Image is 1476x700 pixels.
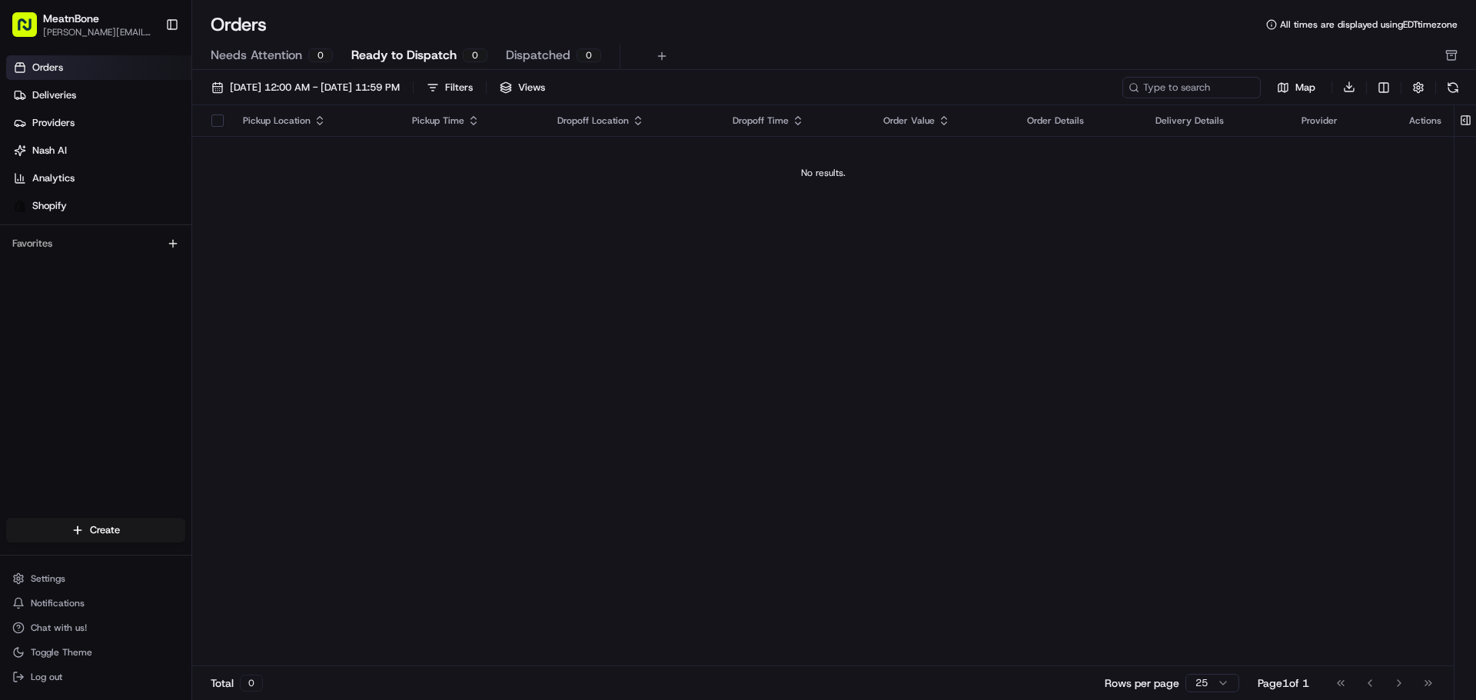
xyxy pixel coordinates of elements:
div: Actions [1409,114,1441,127]
span: Knowledge Base [31,343,118,359]
span: Notifications [31,597,85,609]
a: Shopify [6,194,191,218]
a: Providers [6,111,191,135]
span: Map [1295,81,1315,95]
span: Regen Pajulas [48,280,112,292]
span: All times are displayed using EDT timezone [1280,18,1458,31]
div: Pickup Location [243,114,387,127]
button: [PERSON_NAME][EMAIL_ADDRESS][DOMAIN_NAME] [43,26,153,38]
span: Views [518,81,545,95]
button: Log out [6,666,185,688]
div: Filters [445,81,473,95]
img: 1736555255976-a54dd68f-1ca7-489b-9aae-adbdc363a1c4 [31,239,43,251]
div: Dropoff Location [557,114,708,127]
span: [PERSON_NAME] [48,238,125,250]
img: Shopify logo [14,200,26,212]
a: Orders [6,55,191,80]
img: 1736555255976-a54dd68f-1ca7-489b-9aae-adbdc363a1c4 [31,280,43,293]
span: Dispatched [506,46,570,65]
div: Order Details [1027,114,1131,127]
div: Order Value [883,114,1002,127]
div: Favorites [6,231,185,256]
button: Create [6,518,185,542]
button: Filters [420,77,480,98]
span: API Documentation [145,343,247,359]
button: Chat with us! [6,617,185,639]
span: [DATE] [136,238,168,250]
button: Toggle Theme [6,642,185,663]
div: 0 [463,48,487,62]
span: Toggle Theme [31,646,92,659]
div: Provider [1301,114,1385,127]
button: Map [1267,78,1325,97]
button: Notifications [6,592,185,614]
input: Type to search [1122,77,1261,98]
button: Refresh [1442,77,1464,98]
span: • [115,280,121,292]
div: Total [211,675,263,692]
img: Nash [15,15,46,46]
a: 💻API Documentation [124,337,253,365]
div: 💻 [130,345,142,357]
span: Deliveries [32,88,76,102]
button: MeatnBone[PERSON_NAME][EMAIL_ADDRESS][DOMAIN_NAME] [6,6,159,43]
div: Page 1 of 1 [1258,675,1309,691]
img: 1736555255976-a54dd68f-1ca7-489b-9aae-adbdc363a1c4 [15,147,43,174]
span: Ready to Dispatch [351,46,457,65]
span: Orders [32,61,63,75]
div: Pickup Time [412,114,533,127]
img: 1724597045416-56b7ee45-8013-43a0-a6f9-03cb97ddad50 [32,147,60,174]
span: Create [90,523,120,537]
div: Past conversations [15,200,103,212]
div: 0 [308,48,333,62]
span: Pylon [153,381,186,393]
img: Regen Pajulas [15,265,40,290]
span: Settings [31,572,65,585]
a: Deliveries [6,83,191,108]
div: 📗 [15,345,28,357]
div: We're available if you need us! [69,162,211,174]
span: Chat with us! [31,622,87,634]
span: Log out [31,671,62,683]
div: 0 [577,48,601,62]
button: Start new chat [261,151,280,170]
img: Alwin [15,224,40,248]
span: Providers [32,116,75,130]
button: See all [238,197,280,215]
div: Delivery Details [1155,114,1277,127]
div: 0 [240,675,263,692]
p: Rows per page [1105,675,1179,691]
span: [DATE] 12:00 AM - [DATE] 11:59 PM [230,81,400,95]
div: Start new chat [69,147,252,162]
button: Views [493,77,552,98]
a: 📗Knowledge Base [9,337,124,365]
h1: Orders [211,12,267,37]
span: Shopify [32,199,67,213]
span: • [128,238,133,250]
div: No results. [198,167,1448,179]
a: Nash AI [6,138,191,163]
button: Settings [6,568,185,589]
a: Powered byPylon [108,380,186,393]
p: Welcome 👋 [15,61,280,86]
span: Analytics [32,171,75,185]
button: [DATE] 12:00 AM - [DATE] 11:59 PM [204,77,407,98]
a: Analytics [6,166,191,191]
span: [DATE] [124,280,155,292]
input: Clear [40,99,254,115]
button: MeatnBone [43,11,99,26]
div: Dropoff Time [733,114,859,127]
span: Needs Attention [211,46,302,65]
span: Nash AI [32,144,67,158]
